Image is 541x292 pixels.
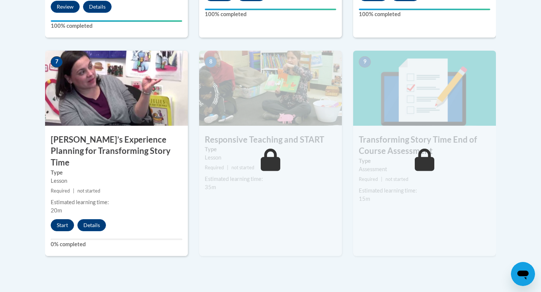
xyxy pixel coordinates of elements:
img: Course Image [353,51,496,126]
img: Course Image [45,51,188,126]
div: Your progress [205,9,336,10]
span: | [381,176,382,182]
span: Required [359,176,378,182]
span: 9 [359,56,371,68]
h3: Transforming Story Time End of Course Assessment [353,134,496,157]
span: 7 [51,56,63,68]
button: Review [51,1,80,13]
label: Type [205,145,336,154]
button: Details [77,219,106,231]
span: | [73,188,74,194]
span: Required [51,188,70,194]
button: Start [51,219,74,231]
span: not started [231,165,254,170]
label: 100% completed [51,22,182,30]
div: Lesson [205,154,336,162]
div: Estimated learning time: [205,175,336,183]
label: 100% completed [359,10,490,18]
div: Lesson [51,177,182,185]
span: | [227,165,228,170]
label: Type [359,157,490,165]
label: 100% completed [205,10,336,18]
span: 8 [205,56,217,68]
div: Your progress [359,9,490,10]
img: Course Image [199,51,342,126]
h3: [PERSON_NAME]’s Experience Planning for Transforming Story Time [45,134,188,169]
span: 15m [359,196,370,202]
div: Estimated learning time: [51,198,182,206]
div: Estimated learning time: [359,187,490,195]
h3: Responsive Teaching and START [199,134,342,146]
label: 0% completed [51,240,182,248]
iframe: Button to launch messaging window [511,262,535,286]
span: Required [205,165,224,170]
span: 35m [205,184,216,190]
span: not started [77,188,100,194]
div: Assessment [359,165,490,173]
button: Details [83,1,112,13]
label: Type [51,169,182,177]
span: not started [385,176,408,182]
div: Your progress [51,20,182,22]
span: 20m [51,207,62,214]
